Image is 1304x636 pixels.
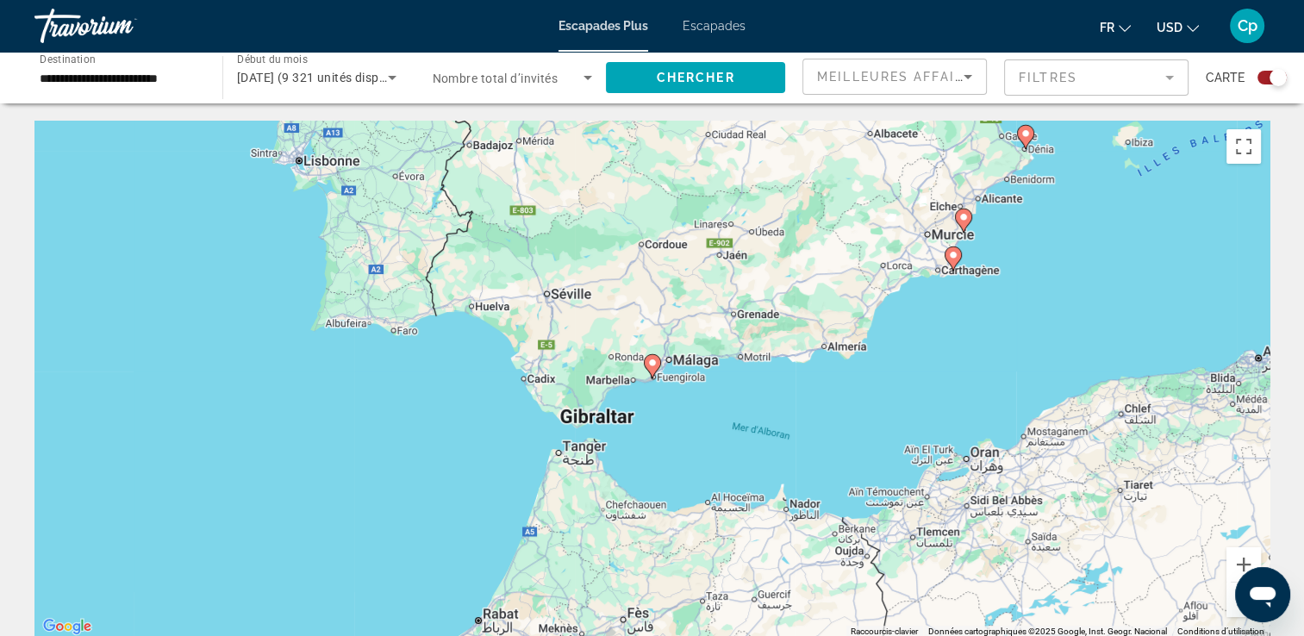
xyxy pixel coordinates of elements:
a: Conditions d’utilisation (s’ouvre dans un nouvel onglet) [1177,627,1264,636]
span: Carte [1206,65,1245,90]
span: Début du mois [237,53,308,65]
span: Fr [1100,21,1114,34]
button: Zoom avant [1226,547,1261,582]
span: Chercher [657,71,735,84]
button: Changer la langue [1100,15,1131,40]
mat-select: Trier par [817,66,972,87]
a: Travorium [34,3,207,48]
button: Zoom arrière [1226,583,1261,617]
span: Meilleures affaires [817,70,983,84]
iframe: Bouton de lancement de la fenêtre de messagerie [1235,567,1290,622]
span: Données cartographiques ©2025 Google, Inst. Geogr. Nacional [928,627,1167,636]
span: USD [1157,21,1182,34]
span: Cp [1238,17,1257,34]
button: Changer de devise [1157,15,1199,40]
button: Menu utilisateur [1225,8,1270,44]
span: Destination [40,53,96,65]
a: Escapades Plus [558,19,648,33]
span: Nombre total d’invités [433,72,558,85]
button: Basculer en plein écran [1226,129,1261,164]
span: [DATE] (9 321 unités disponibles) [237,71,424,84]
button: Filtre [1004,59,1189,97]
a: Escapades [683,19,746,33]
button: Chercher [606,62,785,93]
